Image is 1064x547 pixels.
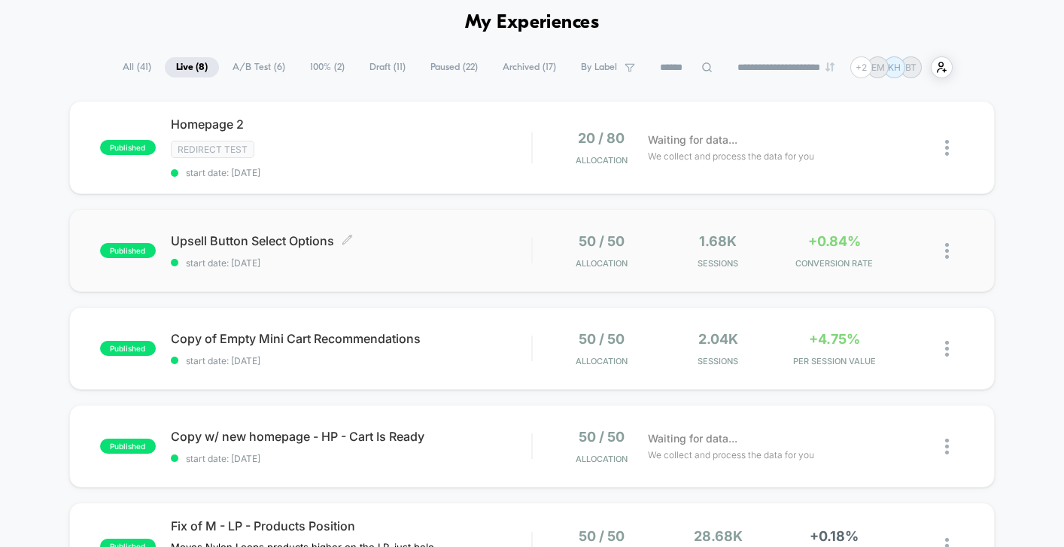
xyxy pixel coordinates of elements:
span: published [100,341,156,356]
span: Allocation [576,454,628,464]
img: close [945,243,949,259]
span: Draft ( 11 ) [358,57,417,77]
span: 28.68k [694,528,743,544]
span: Sessions [664,356,772,366]
span: We collect and process the data for you [648,149,814,163]
span: Upsell Button Select Options [171,233,531,248]
span: Waiting for data... [648,430,737,447]
span: 100% ( 2 ) [299,57,356,77]
img: close [945,140,949,156]
span: PER SESSION VALUE [780,356,888,366]
span: start date: [DATE] [171,355,531,366]
img: end [825,62,834,71]
span: By Label [581,62,617,73]
span: +0.18% [810,528,859,544]
span: 2.04k [698,331,738,347]
span: 50 / 50 [579,528,625,544]
span: published [100,439,156,454]
img: close [945,341,949,357]
span: start date: [DATE] [171,167,531,178]
h1: My Experiences [465,12,600,34]
span: Sessions [664,258,772,269]
span: Allocation [576,258,628,269]
span: We collect and process the data for you [648,448,814,462]
span: start date: [DATE] [171,453,531,464]
span: Copy w/ new homepage - HP - Cart Is Ready [171,429,531,444]
span: Copy of Empty Mini Cart Recommendations [171,331,531,346]
span: Archived ( 17 ) [491,57,567,77]
span: published [100,243,156,258]
span: 50 / 50 [579,429,625,445]
img: close [945,439,949,454]
span: +4.75% [809,331,860,347]
span: 1.68k [699,233,737,249]
div: + 2 [850,56,872,78]
span: Live ( 8 ) [165,57,219,77]
span: Allocation [576,155,628,166]
span: 20 / 80 [578,130,625,146]
span: 50 / 50 [579,233,625,249]
span: A/B Test ( 6 ) [221,57,296,77]
span: Homepage 2 [171,117,531,132]
p: BT [905,62,917,73]
span: published [100,140,156,155]
span: 50 / 50 [579,331,625,347]
span: Redirect Test [171,141,254,158]
span: start date: [DATE] [171,257,531,269]
span: +0.84% [808,233,861,249]
span: Paused ( 22 ) [419,57,489,77]
span: All ( 41 ) [111,57,163,77]
p: EM [871,62,885,73]
span: Allocation [576,356,628,366]
span: Waiting for data... [648,132,737,148]
p: KH [888,62,901,73]
span: Fix of M - LP - Products Position [171,518,531,533]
